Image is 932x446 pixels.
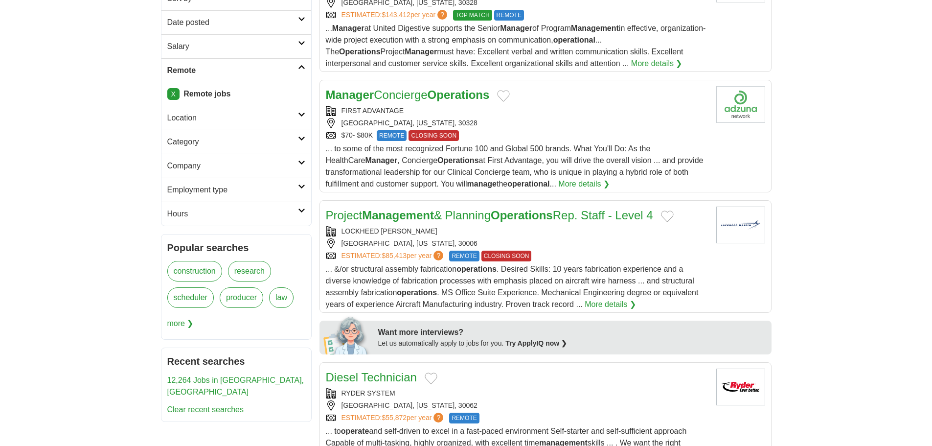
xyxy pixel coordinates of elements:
[449,251,479,261] span: REMOTE
[167,287,214,308] a: scheduler
[341,10,450,21] a: ESTIMATED:$143,412per year?
[428,88,490,101] strong: Operations
[497,90,510,102] button: Add to favorite jobs
[382,252,407,259] span: $85,413
[339,47,380,56] strong: Operations
[326,238,708,249] div: [GEOGRAPHIC_DATA], [US_STATE], 30006
[378,338,766,349] div: Let us automatically apply to jobs for you.
[405,47,437,56] strong: Manager
[161,10,311,34] a: Date posted
[161,58,311,82] a: Remote
[167,17,298,28] h2: Date posted
[365,156,397,164] strong: Manager
[433,251,443,260] span: ?
[326,400,708,411] div: [GEOGRAPHIC_DATA], [US_STATE], 30062
[341,389,395,397] a: RYDER SYSTEM
[453,10,492,21] span: TOP MATCH
[716,207,765,243] img: Lockheed Martin logo
[323,315,371,354] img: apply-iq-scientist.png
[167,184,298,196] h2: Employment type
[326,118,708,128] div: [GEOGRAPHIC_DATA], [US_STATE], 30328
[571,24,619,32] strong: Management
[220,287,263,308] a: producer
[437,156,478,164] strong: Operations
[161,178,311,202] a: Employment type
[326,88,490,101] a: ManagerConciergeOperations
[326,130,708,141] div: $70- $80K
[167,41,298,52] h2: Salary
[377,130,407,141] span: REMOTE
[382,414,407,422] span: $55,872
[161,154,311,178] a: Company
[167,354,305,369] h2: Recent searches
[505,339,567,347] a: Try ApplyIQ now ❯
[661,211,674,222] button: Add to favorite jobs
[341,413,446,423] a: ESTIMATED:$55,872per year?
[326,209,653,222] a: ProjectManagement& PlanningOperationsRep. Staff - Level 4
[167,65,298,76] h2: Remote
[491,209,553,222] strong: Operations
[326,265,699,308] span: ... &/or structural assembly fabrication . Desired Skills: 10 years fabrication experience and a ...
[167,376,304,396] a: 12,264 Jobs in [GEOGRAPHIC_DATA], [GEOGRAPHIC_DATA]
[558,178,610,190] a: More details ❯
[382,11,410,19] span: $143,412
[228,261,271,282] a: research
[397,288,437,297] strong: operations
[467,180,497,188] strong: manage
[341,427,369,435] strong: operate
[716,369,765,405] img: Ryder System logo
[332,24,364,32] strong: Manager
[341,251,446,261] a: ESTIMATED:$85,413per year?
[507,180,549,188] strong: operational
[362,209,434,222] strong: Management
[326,144,704,188] span: ... to some of the most recognized Fortune 100 and Global 500 brands. What You'll Do: As the Heal...
[716,86,765,123] img: Company logo
[167,405,244,414] a: Clear recent searches
[433,413,443,423] span: ?
[167,208,298,220] h2: Hours
[500,24,532,32] strong: Manager
[326,24,706,68] span: ... at United Digestive supports the Senior of Program in effective, organization-wide project ex...
[161,106,311,130] a: Location
[161,130,311,154] a: Category
[553,36,595,44] strong: operational
[341,227,437,235] a: LOCKHEED [PERSON_NAME]
[167,160,298,172] h2: Company
[409,130,459,141] span: CLOSING SOON
[167,261,222,282] a: construction
[183,90,230,98] strong: Remote jobs
[449,413,479,423] span: REMOTE
[167,240,305,255] h2: Popular searches
[437,10,447,20] span: ?
[326,106,708,116] div: FIRST ADVANTAGE
[326,88,374,101] strong: Manager
[425,373,437,384] button: Add to favorite jobs
[167,314,194,333] span: more ❯
[378,327,766,338] div: Want more interviews?
[631,58,682,70] a: More details ❯
[167,112,298,124] h2: Location
[456,265,497,273] strong: operations
[269,287,294,308] a: law
[326,371,417,384] a: Diesel Technician
[481,251,532,261] span: CLOSING SOON
[161,202,311,226] a: Hours
[167,136,298,148] h2: Category
[167,88,180,100] a: X
[494,10,524,21] span: REMOTE
[585,299,636,310] a: More details ❯
[161,34,311,58] a: Salary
